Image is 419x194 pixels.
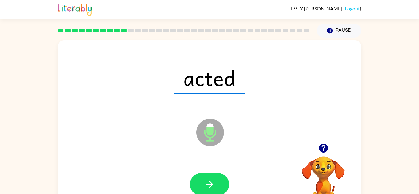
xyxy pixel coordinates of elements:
[174,62,245,94] span: acted
[291,6,361,11] div: ( )
[317,24,361,38] button: Pause
[345,6,360,11] a: Logout
[291,6,343,11] span: EVEY [PERSON_NAME]
[58,2,92,16] img: Literably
